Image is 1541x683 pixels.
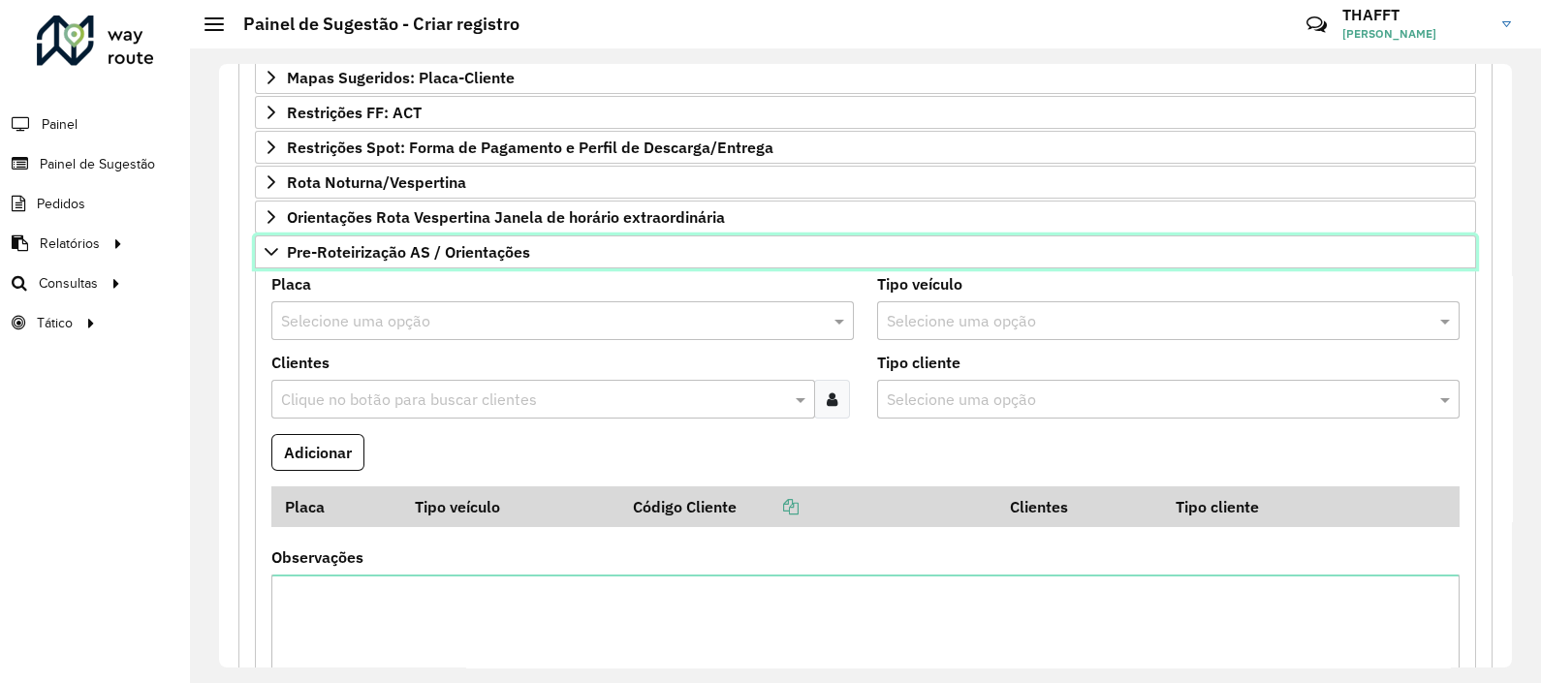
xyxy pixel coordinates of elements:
a: Rota Noturna/Vespertina [255,166,1476,199]
label: Clientes [271,351,330,374]
span: Relatórios [40,233,100,254]
a: Pre-Roteirização AS / Orientações [255,235,1476,268]
th: Código Cliente [620,486,996,527]
label: Observações [271,545,363,569]
a: Restrições Spot: Forma de Pagamento e Perfil de Descarga/Entrega [255,131,1476,164]
span: Orientações Rota Vespertina Janela de horário extraordinária [287,209,725,225]
th: Clientes [996,486,1162,527]
a: Restrições FF: ACT [255,96,1476,129]
h3: THAFFT [1342,6,1488,24]
a: Copiar [737,497,799,516]
span: Consultas [39,273,98,294]
span: Restrições Spot: Forma de Pagamento e Perfil de Descarga/Entrega [287,140,773,155]
label: Tipo cliente [877,351,960,374]
a: Contato Rápido [1296,4,1337,46]
th: Tipo veículo [401,486,620,527]
button: Adicionar [271,434,364,471]
label: Placa [271,272,311,295]
span: Painel [42,114,78,135]
th: Placa [271,486,401,527]
h2: Painel de Sugestão - Criar registro [224,14,519,35]
span: Mapas Sugeridos: Placa-Cliente [287,70,515,85]
span: Pedidos [37,194,85,214]
span: Painel de Sugestão [40,154,155,174]
label: Tipo veículo [877,272,962,295]
a: Orientações Rota Vespertina Janela de horário extraordinária [255,201,1476,233]
span: Tático [37,313,73,333]
span: Restrições FF: ACT [287,105,422,120]
span: Pre-Roteirização AS / Orientações [287,244,530,260]
a: Mapas Sugeridos: Placa-Cliente [255,61,1476,94]
th: Tipo cliente [1162,486,1377,527]
span: [PERSON_NAME] [1342,25,1488,43]
span: Rota Noturna/Vespertina [287,174,466,190]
